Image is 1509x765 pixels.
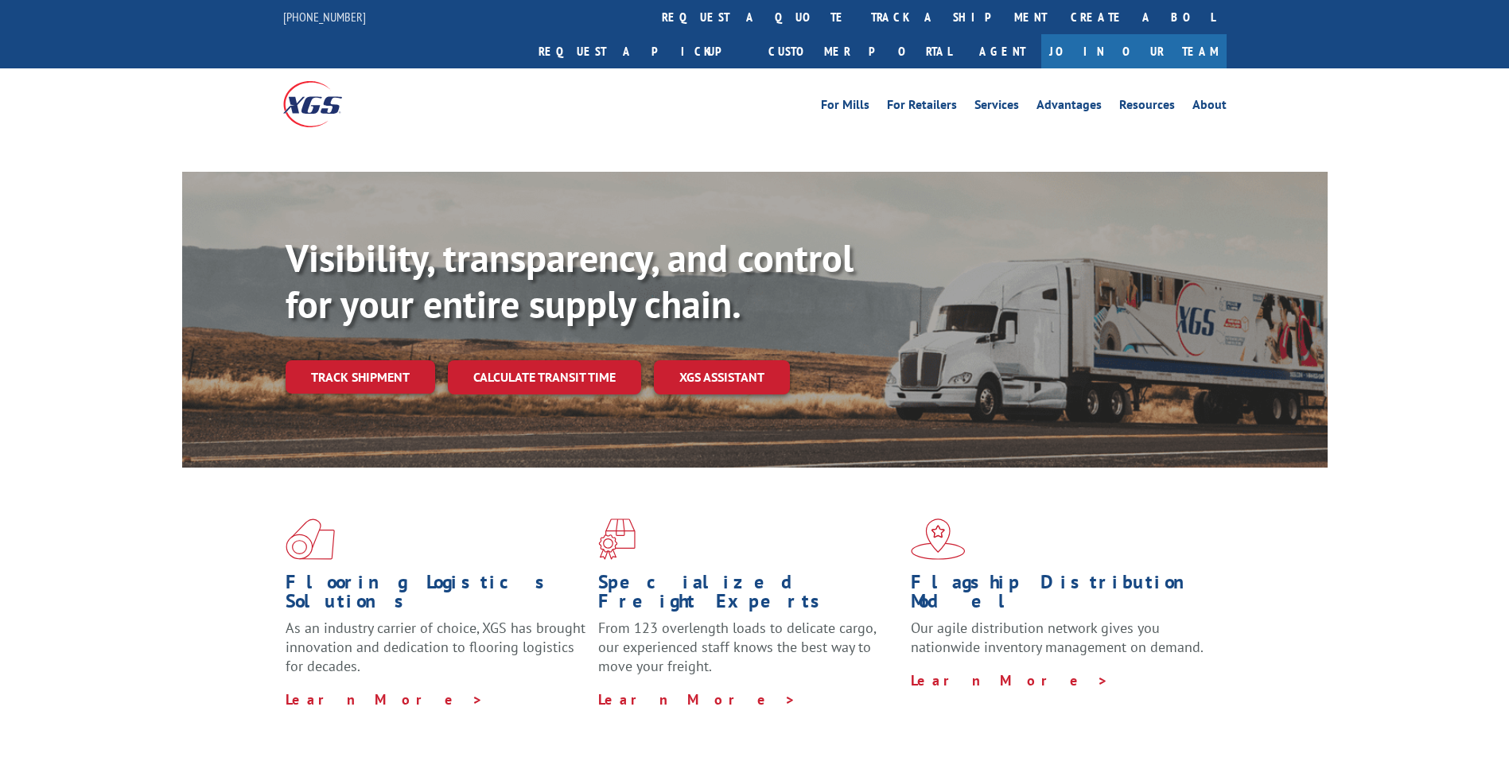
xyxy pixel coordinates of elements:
span: As an industry carrier of choice, XGS has brought innovation and dedication to flooring logistics... [286,619,585,675]
a: Request a pickup [527,34,756,68]
a: Resources [1119,99,1175,116]
a: Learn More > [911,671,1109,689]
a: About [1192,99,1227,116]
a: Learn More > [598,690,796,709]
a: Join Our Team [1041,34,1227,68]
img: xgs-icon-flagship-distribution-model-red [911,518,966,560]
a: Customer Portal [756,34,963,68]
a: XGS ASSISTANT [654,360,790,394]
a: Agent [963,34,1041,68]
h1: Specialized Freight Experts [598,573,899,619]
img: xgs-icon-focused-on-flooring-red [598,518,636,560]
span: Our agile distribution network gives you nationwide inventory management on demand. [911,619,1204,656]
a: Learn More > [286,690,484,709]
a: Advantages [1036,99,1102,116]
a: [PHONE_NUMBER] [283,9,366,25]
h1: Flagship Distribution Model [911,573,1211,619]
h1: Flooring Logistics Solutions [286,573,586,619]
p: From 123 overlength loads to delicate cargo, our experienced staff knows the best way to move you... [598,619,899,689]
img: xgs-icon-total-supply-chain-intelligence-red [286,518,335,560]
a: For Retailers [887,99,957,116]
a: Calculate transit time [448,360,641,394]
a: Services [974,99,1019,116]
a: Track shipment [286,360,435,394]
a: For Mills [821,99,869,116]
b: Visibility, transparency, and control for your entire supply chain. [286,233,854,328]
